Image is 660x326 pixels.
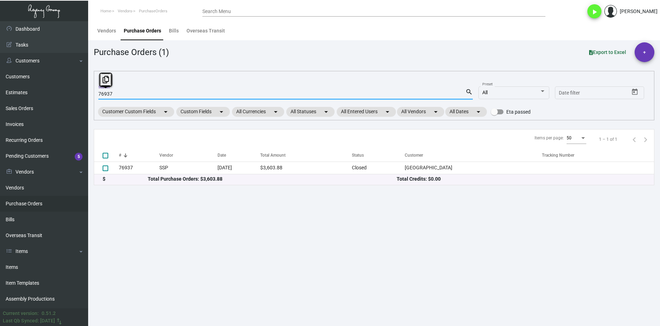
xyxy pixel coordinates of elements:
mat-select: Items per page: [567,136,586,141]
mat-icon: search [465,88,473,96]
span: All [482,90,488,95]
div: Bills [169,27,179,35]
div: Date [218,152,260,158]
div: Vendor [159,152,217,158]
div: Date [218,152,226,158]
mat-chip: Customer Custom Fields [98,107,174,117]
td: 76937 [119,162,159,174]
i: play_arrow [590,8,599,16]
mat-chip: All Currencies [232,107,284,117]
td: $3,603.88 [260,162,352,174]
button: Previous page [629,134,640,145]
div: # [119,152,159,158]
div: Status [352,152,405,158]
div: [PERSON_NAME] [620,8,658,15]
div: Tracking Number [542,152,574,158]
mat-icon: arrow_drop_down [432,108,440,116]
mat-icon: arrow_drop_down [322,108,330,116]
span: Eta passed [506,108,531,116]
div: 0.51.2 [42,310,56,317]
span: Home [100,9,111,13]
span: + [643,42,646,62]
span: 50 [567,135,572,140]
td: Closed [352,162,405,174]
div: Last Qb Synced: [DATE] [3,317,55,325]
span: PurchaseOrders [139,9,167,13]
div: Total Amount [260,152,286,158]
mat-chip: All Statuses [286,107,335,117]
span: Vendors [118,9,132,13]
td: [GEOGRAPHIC_DATA] [405,162,542,174]
mat-icon: arrow_drop_down [271,108,280,116]
button: play_arrow [587,4,601,18]
div: Total Amount [260,152,352,158]
div: 1 – 1 of 1 [599,136,617,143]
div: Overseas Transit [187,27,225,35]
input: End date [587,90,621,96]
div: Customer [405,152,542,158]
mat-chip: Custom Fields [176,107,230,117]
div: Vendors [97,27,116,35]
button: Open calendar [629,86,641,98]
div: Items per page: [534,135,564,141]
div: Total Credits: $0.00 [397,175,646,183]
div: Tracking Number [542,152,654,158]
button: Next page [640,134,651,145]
div: # [119,152,121,158]
button: Export to Excel [583,46,632,59]
div: Current version: [3,310,39,317]
mat-icon: arrow_drop_down [474,108,483,116]
button: + [635,42,654,62]
div: Purchase Orders (1) [94,46,169,59]
i: Copy [103,76,109,83]
div: Vendor [159,152,173,158]
div: Total Purchase Orders: $3,603.88 [148,175,397,183]
mat-icon: arrow_drop_down [217,108,226,116]
img: admin@bootstrapmaster.com [604,5,617,18]
mat-icon: arrow_drop_down [383,108,392,116]
div: Purchase Orders [124,27,161,35]
mat-chip: All Entered Users [337,107,396,117]
mat-icon: arrow_drop_down [161,108,170,116]
div: Customer [405,152,423,158]
mat-chip: All Vendors [397,107,444,117]
div: $ [103,175,148,183]
td: [DATE] [218,162,260,174]
mat-chip: All Dates [445,107,487,117]
span: Export to Excel [589,49,626,55]
input: Start date [559,90,581,96]
td: SSP [159,162,217,174]
div: Status [352,152,364,158]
